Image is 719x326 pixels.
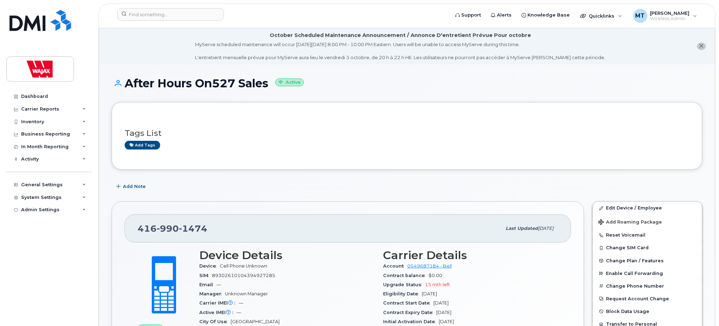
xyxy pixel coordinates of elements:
span: 990 [157,223,179,234]
span: Contract Expiry Date [383,310,436,315]
span: Account [383,263,407,269]
span: City Of Use [199,319,231,324]
span: [DATE] [436,310,451,315]
span: [DATE] [439,319,454,324]
span: Unknown Manager [225,291,268,296]
span: — [237,310,241,315]
button: Block Data Usage [593,305,702,318]
span: $0.00 [429,273,442,278]
span: [GEOGRAPHIC_DATA] [231,319,280,324]
div: October Scheduled Maintenance Announcement / Annonce D'entretient Prévue Pour octobre [270,32,531,39]
span: Eligibility Date [383,291,422,296]
span: Add Roaming Package [599,219,662,226]
span: [DATE] [538,226,554,231]
span: Initial Activation Date [383,319,439,324]
h1: After Hours On527 Sales [112,77,702,89]
span: [DATE] [422,291,437,296]
a: 0549687184 - Bell [407,263,452,269]
span: — [239,300,243,306]
button: Request Account Change [593,293,702,305]
span: Manager [199,291,225,296]
a: Add tags [125,141,160,150]
button: Reset Voicemail [593,229,702,242]
span: Cell Phone Unknown [220,263,267,269]
h3: Device Details [199,249,375,262]
span: Contract balance [383,273,429,278]
h3: Carrier Details [383,249,558,262]
small: Active [275,79,304,87]
span: SIM [199,273,212,278]
a: Edit Device / Employee [593,202,702,214]
button: Change SIM Card [593,242,702,254]
span: — [217,282,221,287]
span: Active IMEI [199,310,237,315]
span: Device [199,263,220,269]
button: Change Plan / Features [593,255,702,267]
h3: Tags List [125,129,689,138]
button: Add Note [112,180,152,193]
span: Add Note [123,183,146,190]
div: MyServe scheduled maintenance will occur [DATE][DATE] 8:00 PM - 10:00 PM Eastern. Users will be u... [195,41,606,61]
span: Carrier IMEI [199,300,239,306]
span: Change Plan / Features [606,258,664,263]
span: Contract Start Date [383,300,433,306]
span: Last updated [506,226,538,231]
span: Upgrade Status [383,282,425,287]
span: 1474 [179,223,207,234]
span: 416 [138,223,207,234]
button: Change Phone Number [593,280,702,293]
button: Enable Call Forwarding [593,267,702,280]
span: 89302610104394927285 [212,273,275,278]
span: Enable Call Forwarding [606,271,663,276]
span: [DATE] [433,300,449,306]
button: Add Roaming Package [593,214,702,229]
span: 15 mth left [425,282,450,287]
span: Email [199,282,217,287]
button: close notification [697,43,706,50]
